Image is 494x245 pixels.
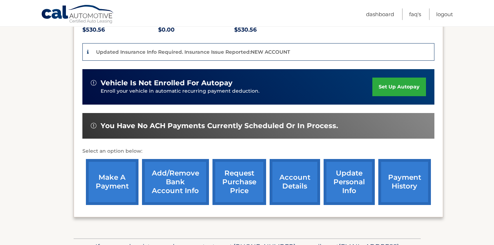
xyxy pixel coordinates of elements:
img: alert-white.svg [91,80,96,86]
p: $0.00 [158,25,234,35]
a: Dashboard [366,8,394,20]
a: update personal info [324,159,375,205]
span: vehicle is not enrolled for autopay [101,79,232,87]
a: FAQ's [409,8,421,20]
a: payment history [378,159,431,205]
a: make a payment [86,159,138,205]
a: set up autopay [372,78,426,96]
p: Select an option below: [82,147,434,155]
a: account details [270,159,320,205]
a: request purchase price [212,159,266,205]
a: Cal Automotive [41,5,115,25]
a: Add/Remove bank account info [142,159,209,205]
p: Enroll your vehicle in automatic recurring payment deduction. [101,87,373,95]
p: $530.56 [234,25,310,35]
p: Updated Insurance Info Required. Insurance Issue Reported:NEW ACCOUNT [96,49,290,55]
span: You have no ACH payments currently scheduled or in process. [101,121,338,130]
p: $530.56 [82,25,158,35]
a: Logout [436,8,453,20]
img: alert-white.svg [91,123,96,128]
